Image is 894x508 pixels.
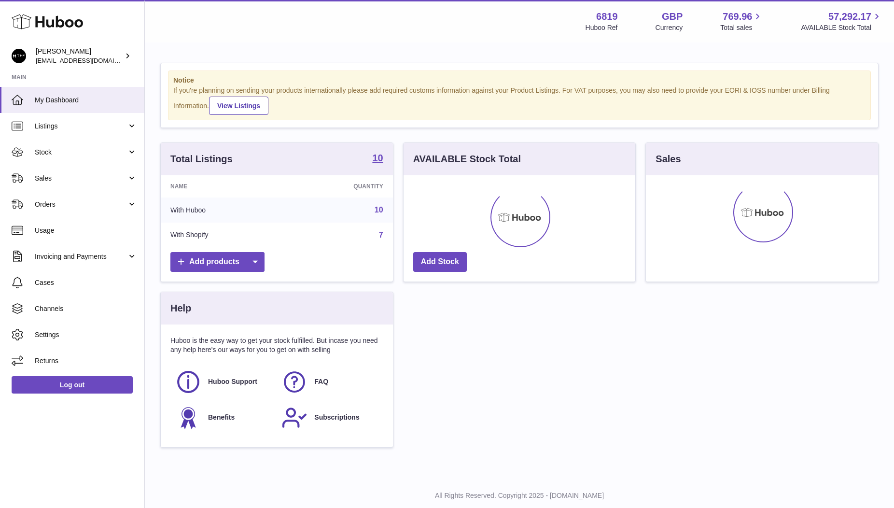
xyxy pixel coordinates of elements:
h3: Total Listings [170,153,233,166]
span: AVAILABLE Stock Total [801,23,882,32]
span: Benefits [208,413,235,422]
h3: Sales [656,153,681,166]
a: Log out [12,376,133,394]
a: Huboo Support [175,369,272,395]
span: 769.96 [723,10,752,23]
p: All Rights Reserved. Copyright 2025 - [DOMAIN_NAME] [153,491,886,500]
th: Name [161,175,286,198]
span: Returns [35,356,137,366]
a: 57,292.17 AVAILABLE Stock Total [801,10,882,32]
a: View Listings [209,97,268,115]
span: Stock [35,148,127,157]
span: Huboo Support [208,377,257,386]
span: Channels [35,304,137,313]
a: Benefits [175,405,272,431]
span: 57,292.17 [828,10,871,23]
strong: 10 [372,153,383,163]
td: With Huboo [161,198,286,223]
a: Subscriptions [281,405,378,431]
a: Add products [170,252,265,272]
p: Huboo is the easy way to get your stock fulfilled. But incase you need any help here's our ways f... [170,336,383,354]
td: With Shopify [161,223,286,248]
a: FAQ [281,369,378,395]
strong: Notice [173,76,866,85]
strong: 6819 [596,10,618,23]
th: Quantity [286,175,392,198]
span: My Dashboard [35,96,137,105]
a: Add Stock [413,252,467,272]
h3: AVAILABLE Stock Total [413,153,521,166]
span: Sales [35,174,127,183]
span: Cases [35,278,137,287]
span: Orders [35,200,127,209]
h3: Help [170,302,191,315]
div: [PERSON_NAME] [36,47,123,65]
a: 769.96 Total sales [720,10,763,32]
div: Huboo Ref [586,23,618,32]
span: Total sales [720,23,763,32]
span: Subscriptions [314,413,359,422]
span: FAQ [314,377,328,386]
span: Settings [35,330,137,339]
a: 7 [379,231,383,239]
span: Listings [35,122,127,131]
div: Currency [656,23,683,32]
img: amar@mthk.com [12,49,26,63]
strong: GBP [662,10,683,23]
a: 10 [372,153,383,165]
span: [EMAIL_ADDRESS][DOMAIN_NAME] [36,56,142,64]
a: 10 [375,206,383,214]
div: If you're planning on sending your products internationally please add required customs informati... [173,86,866,115]
span: Invoicing and Payments [35,252,127,261]
span: Usage [35,226,137,235]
